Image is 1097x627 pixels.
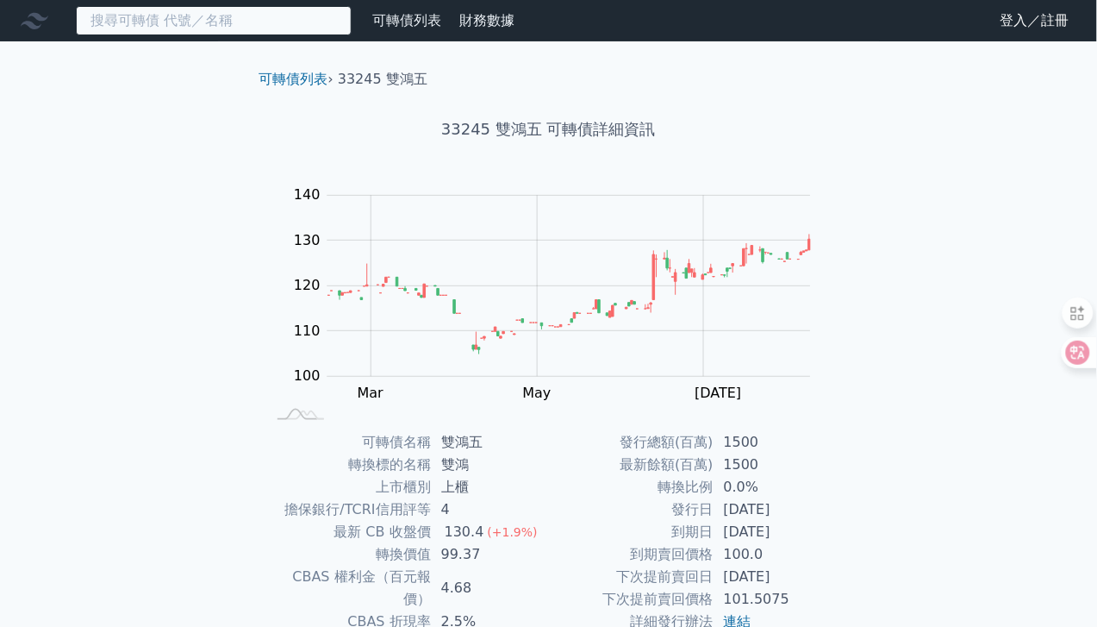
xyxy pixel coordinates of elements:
[714,521,832,543] td: [DATE]
[294,232,321,248] tspan: 130
[266,454,431,476] td: 轉換標的名稱
[431,566,549,611] td: 4.68
[549,521,714,543] td: 到期日
[246,117,852,141] h1: 33245 雙鴻五 可轉債詳細資訊
[294,368,321,385] tspan: 100
[358,386,384,402] tspan: Mar
[714,476,832,498] td: 0.0%
[259,71,328,87] a: 可轉債列表
[266,566,431,611] td: CBAS 權利金（百元報價）
[431,431,549,454] td: 雙鴻五
[266,476,431,498] td: 上市櫃別
[338,69,427,90] li: 33245 雙鴻五
[459,12,514,28] a: 財務數據
[714,498,832,521] td: [DATE]
[431,543,549,566] td: 99.37
[294,187,321,204] tspan: 140
[431,476,549,498] td: 上櫃
[372,12,441,28] a: 可轉債列表
[294,323,321,339] tspan: 110
[285,187,837,402] g: Chart
[76,6,352,35] input: 搜尋可轉債 代號／名稱
[549,498,714,521] td: 發行日
[266,431,431,454] td: 可轉債名稱
[714,543,832,566] td: 100.0
[695,386,742,402] tspan: [DATE]
[549,543,714,566] td: 到期賣回價格
[714,566,832,588] td: [DATE]
[714,588,832,611] td: 101.5075
[549,431,714,454] td: 發行總額(百萬)
[549,454,714,476] td: 最新餘額(百萬)
[523,386,552,402] tspan: May
[266,543,431,566] td: 轉換價值
[441,521,488,543] div: 130.4
[987,7,1083,34] a: 登入／註冊
[294,278,321,294] tspan: 120
[431,498,549,521] td: 4
[549,566,714,588] td: 下次提前賣回日
[549,588,714,611] td: 下次提前賣回價格
[714,454,832,476] td: 1500
[431,454,549,476] td: 雙鴻
[549,476,714,498] td: 轉換比例
[266,498,431,521] td: 擔保銀行/TCRI信用評等
[259,69,333,90] li: ›
[714,431,832,454] td: 1500
[488,525,538,539] span: (+1.9%)
[266,521,431,543] td: 最新 CB 收盤價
